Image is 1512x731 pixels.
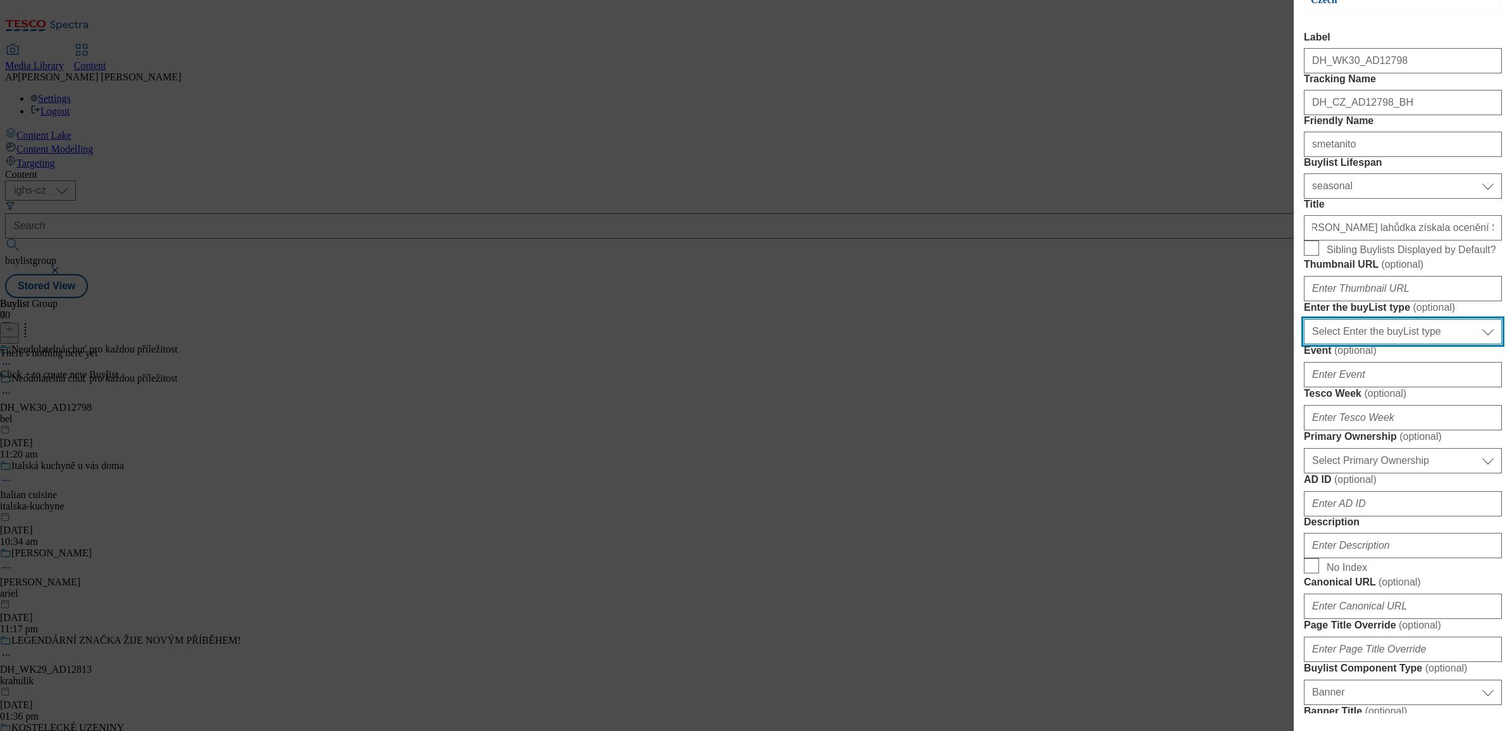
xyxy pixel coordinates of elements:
label: Enter the buyList type [1304,301,1502,314]
label: Friendly Name [1304,115,1502,127]
label: Label [1304,32,1502,43]
label: AD ID [1304,473,1502,486]
input: Enter AD ID [1304,491,1502,516]
label: Tracking Name [1304,73,1502,85]
input: Enter Event [1304,362,1502,387]
label: Buylist Lifespan [1304,157,1502,168]
input: Enter Friendly Name [1304,132,1502,157]
label: Banner Title [1304,705,1502,718]
input: Enter Description [1304,533,1502,558]
label: Event [1304,344,1502,357]
label: Page Title Override [1304,619,1502,632]
span: ( optional ) [1364,388,1406,399]
input: Enter Tesco Week [1304,405,1502,430]
input: Enter Page Title Override [1304,637,1502,662]
span: ( optional ) [1425,663,1468,673]
label: Canonical URL [1304,576,1502,589]
label: Tesco Week [1304,387,1502,400]
label: Buylist Component Type [1304,662,1502,675]
label: Description [1304,516,1502,528]
span: ( optional ) [1399,620,1441,630]
span: ( optional ) [1334,474,1377,485]
input: Enter Canonical URL [1304,594,1502,619]
span: ( optional ) [1379,577,1421,587]
label: Thumbnail URL [1304,258,1502,271]
input: Enter Tracking Name [1304,90,1502,115]
label: Title [1304,199,1502,210]
span: No Index [1327,562,1367,573]
span: ( optional ) [1334,345,1377,356]
span: ( optional ) [1413,302,1455,313]
input: Enter Label [1304,48,1502,73]
span: ( optional ) [1399,431,1442,442]
input: Enter Thumbnail URL [1304,276,1502,301]
label: Primary Ownership [1304,430,1502,443]
span: ( optional ) [1365,706,1408,716]
span: ( optional ) [1381,259,1423,270]
input: Enter Title [1304,215,1502,241]
span: Sibling Buylists Displayed by Default? [1327,244,1496,256]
